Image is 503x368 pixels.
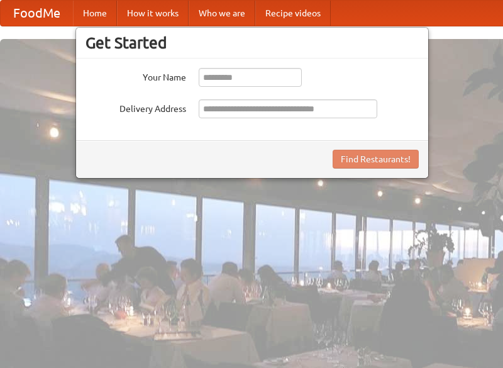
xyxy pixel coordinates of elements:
label: Delivery Address [86,99,186,115]
h3: Get Started [86,33,419,52]
label: Your Name [86,68,186,84]
a: How it works [117,1,189,26]
a: Who we are [189,1,255,26]
a: FoodMe [1,1,73,26]
button: Find Restaurants! [333,150,419,169]
a: Home [73,1,117,26]
a: Recipe videos [255,1,331,26]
